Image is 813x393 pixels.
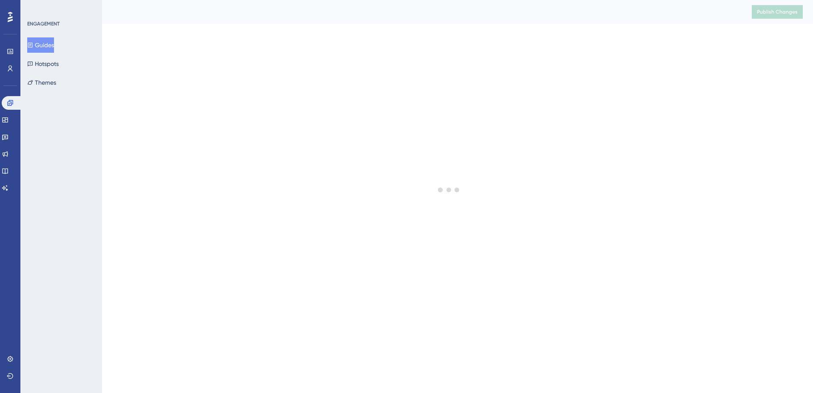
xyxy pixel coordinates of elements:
button: Themes [27,75,56,90]
span: Publish Changes [757,9,798,15]
div: ENGAGEMENT [27,20,60,27]
button: Guides [27,37,54,53]
button: Publish Changes [752,5,803,19]
button: Hotspots [27,56,59,71]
